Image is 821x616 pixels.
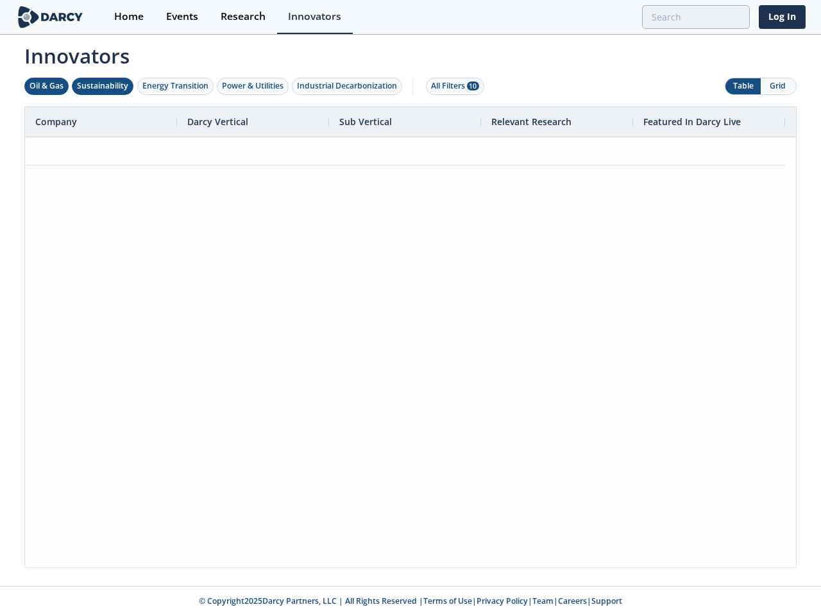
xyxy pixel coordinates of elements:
[18,595,803,607] p: © Copyright 2025 Darcy Partners, LLC | All Rights Reserved | | | | |
[642,5,750,29] input: Advanced Search
[759,5,806,29] a: Log In
[72,78,133,95] button: Sustainability
[643,116,741,128] span: Featured In Darcy Live
[24,78,69,95] button: Oil & Gas
[431,80,479,92] div: All Filters
[725,78,761,94] button: Table
[532,595,554,606] a: Team
[142,80,208,92] div: Energy Transition
[15,6,85,28] img: logo-wide.svg
[222,80,284,92] div: Power & Utilities
[477,595,528,606] a: Privacy Policy
[558,595,587,606] a: Careers
[467,81,479,90] span: 10
[114,12,144,22] div: Home
[288,12,341,22] div: Innovators
[761,78,796,94] button: Grid
[221,12,266,22] div: Research
[426,78,484,95] button: All Filters 10
[35,116,77,128] span: Company
[77,80,128,92] div: Sustainability
[166,12,198,22] div: Events
[423,595,472,606] a: Terms of Use
[491,116,571,128] span: Relevant Research
[30,80,63,92] div: Oil & Gas
[137,78,214,95] button: Energy Transition
[591,595,622,606] a: Support
[292,78,402,95] button: Industrial Decarbonization
[217,78,289,95] button: Power & Utilities
[187,116,248,128] span: Darcy Vertical
[339,116,392,128] span: Sub Vertical
[15,36,806,71] span: Innovators
[297,80,397,92] div: Industrial Decarbonization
